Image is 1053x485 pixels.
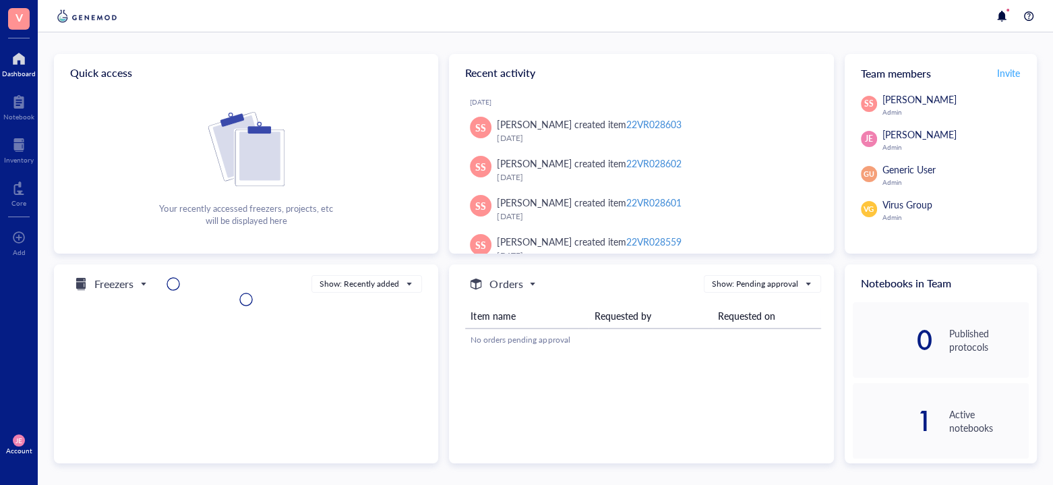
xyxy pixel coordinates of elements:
div: Admin [882,108,1029,116]
div: 22VR028601 [626,196,682,209]
a: SS[PERSON_NAME] created item22VR028559[DATE] [460,229,822,268]
div: 1 [853,410,933,432]
a: SS[PERSON_NAME] created item22VR028603[DATE] [460,111,822,150]
div: Account [6,447,32,455]
div: Notebooks in Team [845,264,1037,302]
div: Add [13,248,26,256]
h5: Orders [489,276,522,292]
span: V [16,9,23,26]
div: Quick access [54,54,438,92]
div: 0 [853,329,933,351]
div: Inventory [4,156,34,164]
span: GU [864,169,874,179]
span: SS [475,198,486,213]
div: 22VR028602 [626,156,682,170]
span: SS [475,159,486,174]
span: JE [865,133,873,145]
a: Dashboard [2,48,36,78]
img: genemod-logo [54,8,120,24]
a: Inventory [4,134,34,164]
span: Virus Group [882,198,932,211]
span: [PERSON_NAME] [882,127,957,141]
div: [DATE] [497,132,812,145]
div: [DATE] [497,210,812,223]
div: Published protocols [949,326,1029,353]
span: SS [864,98,874,110]
img: Cf+DiIyRRx+BTSbnYhsZzE9to3+AfuhVxcka4spAAAAAElFTkSuQmCC [208,112,284,186]
div: Admin [882,213,1029,221]
div: Your recently accessed freezers, projects, etc will be displayed here [159,202,332,227]
span: Invite [997,66,1020,80]
a: SS[PERSON_NAME] created item22VR028601[DATE] [460,190,822,229]
div: [PERSON_NAME] created item [497,117,681,132]
a: Notebook [3,91,34,121]
button: Invite [996,62,1021,84]
div: Admin [882,178,1029,186]
div: [PERSON_NAME] created item [497,195,681,210]
div: Notebook [3,113,34,121]
span: [PERSON_NAME] [882,92,957,106]
span: SS [475,120,486,135]
div: 22VR028603 [626,117,682,131]
div: Show: Pending approval [712,278,798,290]
div: Dashboard [2,69,36,78]
th: Requested on [713,304,821,329]
div: No orders pending approval [471,334,815,346]
div: Active notebooks [949,407,1029,434]
span: VG [864,204,874,215]
a: Core [11,177,26,207]
h5: Freezers [94,276,133,292]
div: [DATE] [497,171,812,184]
div: [PERSON_NAME] created item [497,156,681,171]
div: Recent activity [449,54,833,92]
div: Team members [845,54,1037,92]
div: Show: Recently added [320,278,399,290]
span: JE [16,436,22,445]
div: Core [11,199,26,207]
div: [DATE] [470,98,822,106]
th: Requested by [589,304,712,329]
div: Admin [882,143,1029,151]
a: SS[PERSON_NAME] created item22VR028602[DATE] [460,150,822,190]
th: Item name [465,304,589,329]
span: Generic User [882,163,936,176]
